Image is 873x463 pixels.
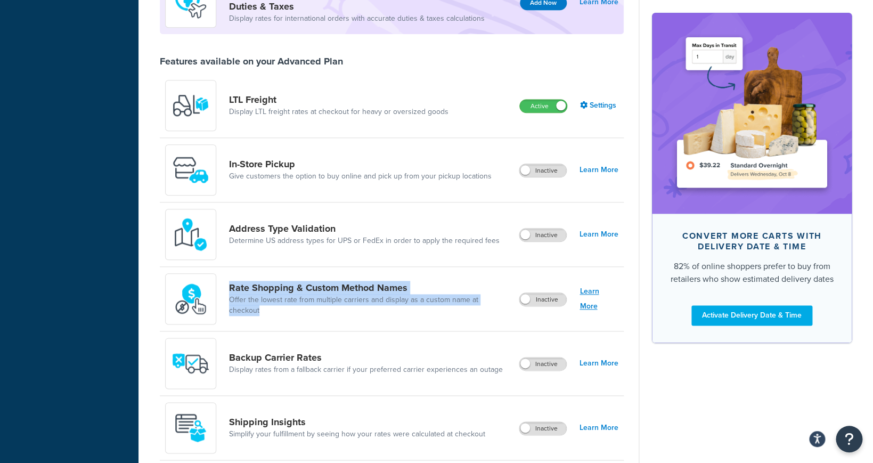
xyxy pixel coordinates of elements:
a: Determine US address types for UPS or FedEx in order to apply the required fees [229,235,500,246]
div: Convert more carts with delivery date & time [669,230,835,251]
a: In-Store Pickup [229,158,492,170]
img: y79ZsPf0fXUFUhFXDzUgf+ktZg5F2+ohG75+v3d2s1D9TjoU8PiyCIluIjV41seZevKCRuEjTPPOKHJsQcmKCXGdfprl3L4q7... [172,87,209,124]
a: Display rates for international orders with accurate duties & taxes calculations [229,13,485,24]
a: Rate Shopping & Custom Method Names [229,282,510,294]
a: Simplify your fulfillment by seeing how your rates were calculated at checkout [229,429,485,440]
label: Inactive [519,229,566,241]
label: Inactive [519,358,566,370]
a: Learn More [580,227,618,242]
a: Learn More [580,163,618,177]
a: Address Type Validation [229,223,500,234]
a: Learn More [580,356,618,371]
label: Inactive [519,422,566,435]
img: kIG8fy0lQAAAABJRU5ErkJggg== [172,216,209,253]
a: Backup Carrier Rates [229,352,503,363]
a: Offer the lowest rate from multiple carriers and display as a custom name at checkout [229,295,510,316]
img: feature-image-ddt-36eae7f7280da8017bfb280eaccd9c446f90b1fe08728e4019434db127062ab4.png [668,29,836,197]
img: icon-duo-feat-rate-shopping-ecdd8bed.png [172,280,209,318]
label: Inactive [519,293,566,306]
label: Active [520,100,567,112]
a: Settings [580,98,618,113]
a: Shipping Insights [229,416,485,428]
a: LTL Freight [229,94,448,105]
img: icon-duo-feat-backup-carrier-4420b188.png [172,345,209,382]
a: Display rates from a fallback carrier if your preferred carrier experiences an outage [229,364,503,375]
label: Inactive [519,164,566,177]
a: Activate Delivery Date & Time [691,305,812,325]
a: Give customers the option to buy online and pick up from your pickup locations [229,171,492,182]
img: wfgcfpwTIucLEAAAAASUVORK5CYII= [172,151,209,189]
a: Learn More [580,284,618,314]
a: Duties & Taxes [229,1,485,12]
a: Display LTL freight rates at checkout for heavy or oversized goods [229,107,448,117]
img: Acw9rhKYsOEjAAAAAElFTkSuQmCC [172,409,209,446]
div: 82% of online shoppers prefer to buy from retailers who show estimated delivery dates [669,259,835,285]
a: Learn More [580,420,618,435]
div: Features available on your Advanced Plan [160,55,343,67]
button: Open Resource Center [836,426,862,452]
